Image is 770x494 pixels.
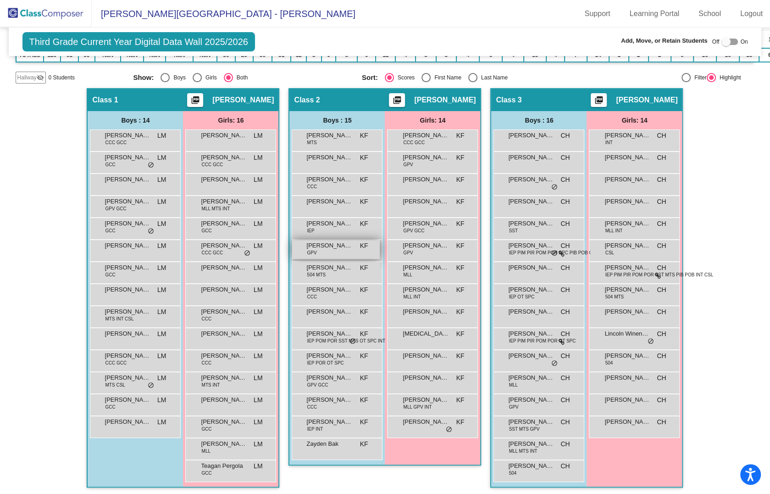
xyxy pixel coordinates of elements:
[105,395,150,404] span: [PERSON_NAME]
[477,73,508,82] div: Last Name
[254,197,262,207] span: LM
[306,395,352,404] span: [PERSON_NAME]
[201,395,247,404] span: [PERSON_NAME]
[306,417,352,427] span: [PERSON_NAME]
[306,263,352,272] span: [PERSON_NAME]
[360,153,368,163] span: KF
[306,153,352,162] span: [PERSON_NAME]
[560,439,570,449] span: CH
[657,307,666,317] span: CH
[233,73,248,82] div: Both
[456,329,465,339] span: KF
[105,382,125,388] span: MTS CSL
[508,461,554,471] span: [PERSON_NAME]
[105,329,150,338] span: [PERSON_NAME]
[403,131,449,140] span: [PERSON_NAME]
[254,131,262,140] span: LM
[616,95,677,105] span: [PERSON_NAME]
[360,439,368,449] span: KF
[201,205,230,212] span: MLL MTS INT
[456,373,465,383] span: KF
[403,161,413,168] span: GPV
[509,470,516,477] span: 504
[403,241,449,250] span: [PERSON_NAME]
[105,351,150,360] span: [PERSON_NAME]
[604,395,650,404] span: [PERSON_NAME]
[201,461,247,471] span: Teagan Pergola
[289,111,385,129] div: Boys : 15
[22,32,255,51] span: Third Grade Current Year Digital Data Wall 2025/2026
[456,219,465,229] span: KF
[560,153,570,163] span: CH
[201,161,223,168] span: CCC GCC
[657,219,666,229] span: CH
[560,263,570,273] span: CH
[244,250,250,257] span: do_not_disturb_alt
[456,131,465,140] span: KF
[201,307,247,316] span: [PERSON_NAME]
[593,95,604,108] mat-icon: picture_as_pdf
[157,219,166,229] span: LM
[254,263,262,273] span: LM
[560,175,570,185] span: CH
[740,38,748,46] span: On
[560,197,570,207] span: CH
[394,73,415,82] div: Scores
[456,307,465,317] span: KF
[201,382,220,388] span: MTS INT
[403,153,449,162] span: [PERSON_NAME]
[508,263,554,272] span: [PERSON_NAME] [PERSON_NAME]
[360,197,368,207] span: KF
[306,219,352,228] span: [PERSON_NAME]
[105,417,150,427] span: [PERSON_NAME]
[591,93,607,107] button: Print Students Details
[605,293,624,300] span: 504 MTS
[201,470,211,477] span: GCC
[105,271,115,278] span: GCC
[360,373,368,383] span: KF
[508,241,554,250] span: [PERSON_NAME]
[105,263,150,272] span: [PERSON_NAME] [PERSON_NAME]
[560,329,570,339] span: CH
[508,153,554,162] span: [PERSON_NAME]
[157,197,166,207] span: LM
[403,329,449,338] span: [MEDICAL_DATA][PERSON_NAME]
[157,329,166,339] span: LM
[560,285,570,295] span: CH
[560,351,570,361] span: CH
[17,73,37,82] span: Hallway
[508,219,554,228] span: [PERSON_NAME]
[509,404,518,410] span: GPV
[551,250,557,257] span: do_not_disturb_alt
[307,183,317,190] span: CCC
[201,329,247,338] span: [PERSON_NAME] [PERSON_NAME]
[212,95,274,105] span: [PERSON_NAME]
[403,271,412,278] span: MLL
[403,417,449,427] span: [PERSON_NAME]
[201,315,211,322] span: CCC
[508,131,554,140] span: [PERSON_NAME]
[307,404,317,410] span: CCC
[362,73,584,82] mat-radio-group: Select an option
[360,307,368,317] span: KF
[733,6,770,21] a: Logout
[508,307,554,316] span: [PERSON_NAME]
[306,439,352,449] span: Zayden Bak
[604,329,650,338] span: Lincoln Winenger
[306,285,352,294] span: [PERSON_NAME]
[147,162,154,169] span: do_not_disturb_alt
[306,307,352,316] span: [PERSON_NAME]
[560,395,570,405] span: CH
[456,175,465,185] span: KF
[403,249,413,256] span: GPV
[604,197,650,206] span: [PERSON_NAME]
[491,111,587,129] div: Boys : 16
[157,285,166,295] span: LM
[403,227,424,234] span: GPV GCC
[360,351,368,361] span: KF
[306,329,352,338] span: [PERSON_NAME]
[712,38,720,46] span: Off
[605,249,614,256] span: CSL
[362,73,378,82] span: Sort:
[360,131,368,140] span: KF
